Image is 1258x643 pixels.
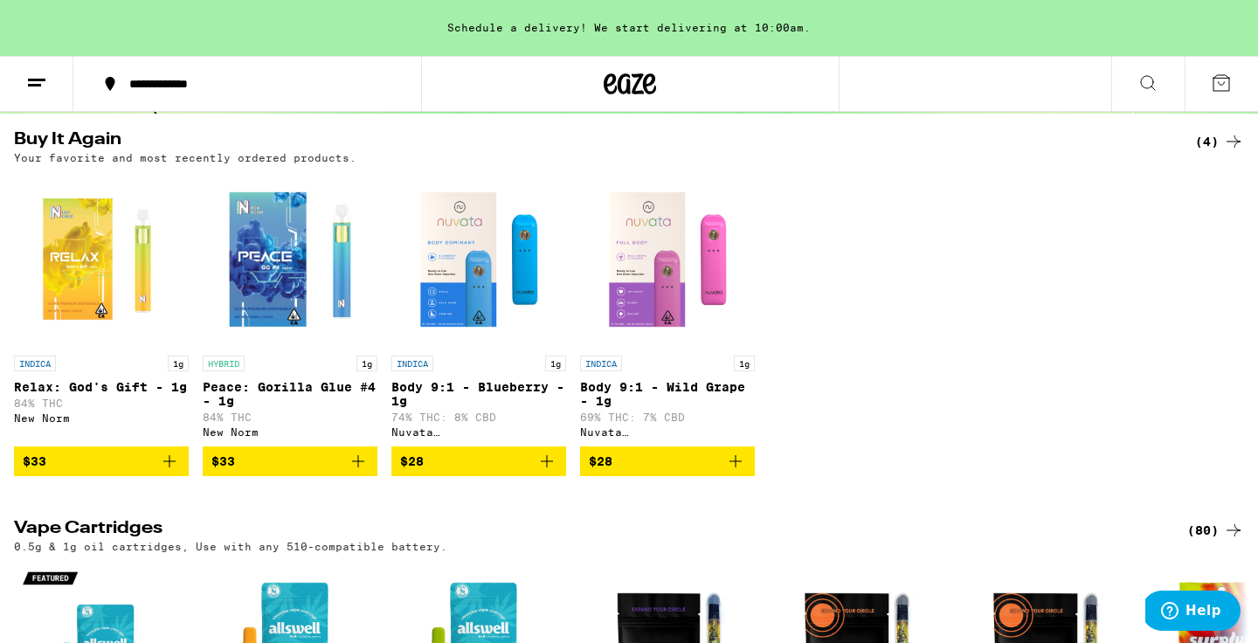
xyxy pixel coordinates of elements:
img: New Norm - Relax: God's Gift - 1g [14,172,189,347]
p: Body 9:1 - Blueberry - 1g [391,380,566,408]
p: 84% THC [14,398,189,409]
p: 69% THC: 7% CBD [580,411,755,423]
p: 1g [734,356,755,371]
button: Add to bag [580,446,755,476]
p: 0.5g & 1g oil cartridges, Use with any 510-compatible battery. [14,541,447,552]
button: Add to bag [203,446,377,476]
span: $33 [211,454,235,468]
p: INDICA [391,356,433,371]
p: HYBRID [203,356,245,371]
div: Nuvata ([GEOGRAPHIC_DATA]) [580,426,755,438]
div: New Norm [14,412,189,424]
a: (80) [1187,520,1244,541]
p: Your favorite and most recently ordered products. [14,152,356,163]
p: Peace: Gorilla Glue #4 - 1g [203,380,377,408]
p: 1g [545,356,566,371]
div: Nuvata ([GEOGRAPHIC_DATA]) [391,426,566,438]
img: Nuvata (CA) - Body 9:1 - Wild Grape - 1g [580,172,755,347]
p: 84% THC [203,411,377,423]
button: Add to bag [14,446,189,476]
span: $28 [400,454,424,468]
a: Open page for Body 9:1 - Blueberry - 1g from Nuvata (CA) [391,172,566,446]
img: Nuvata (CA) - Body 9:1 - Blueberry - 1g [391,172,566,347]
a: Open page for Body 9:1 - Wild Grape - 1g from Nuvata (CA) [580,172,755,446]
p: INDICA [580,356,622,371]
img: New Norm - Peace: Gorilla Glue #4 - 1g [203,172,377,347]
iframe: Opens a widget where you can find more information [1145,591,1241,634]
a: (4) [1195,131,1244,152]
p: 1g [168,356,189,371]
button: Add to bag [391,446,566,476]
p: Body 9:1 - Wild Grape - 1g [580,380,755,408]
div: New Norm [203,426,377,438]
h2: Buy It Again [14,131,1158,152]
p: Relax: God's Gift - 1g [14,380,189,394]
span: $28 [589,454,612,468]
p: 1g [356,356,377,371]
h2: Vape Cartridges [14,520,1158,541]
p: INDICA [14,356,56,371]
a: Open page for Peace: Gorilla Glue #4 - 1g from New Norm [203,172,377,446]
span: $33 [23,454,46,468]
p: 74% THC: 8% CBD [391,411,566,423]
a: Open page for Relax: God's Gift - 1g from New Norm [14,172,189,446]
